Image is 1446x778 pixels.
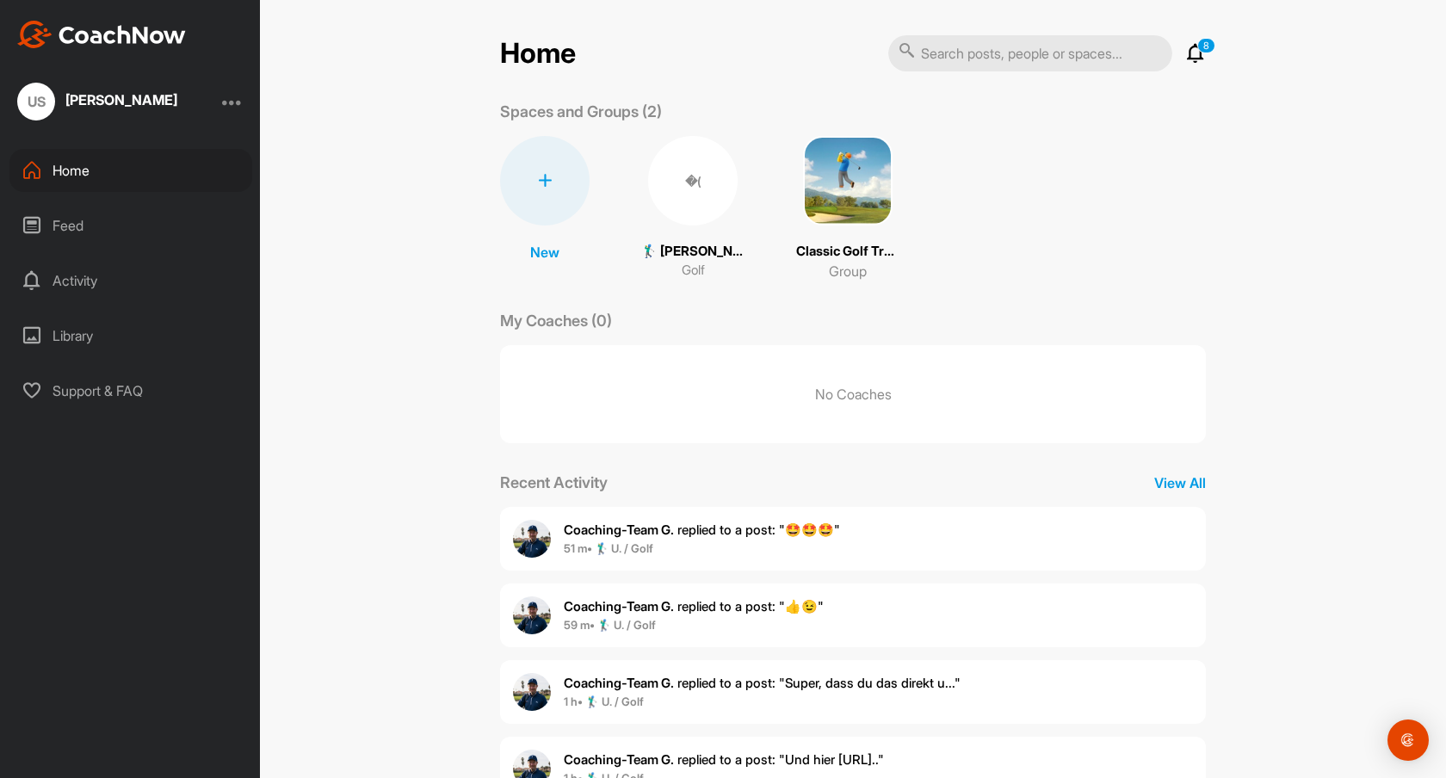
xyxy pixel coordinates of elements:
p: New [530,242,559,262]
div: Open Intercom Messenger [1387,719,1429,761]
b: 59 m • 🏌‍♂ U. / Golf [564,618,656,632]
h2: Home [500,37,576,71]
div: �( [648,136,738,225]
p: Golf [682,261,705,281]
div: US [17,83,55,120]
span: replied to a post : "Super, dass du das direkt u..." [564,675,961,691]
p: My Coaches (0) [500,309,612,332]
b: Coaching-Team G. [564,675,674,691]
img: CoachNow [17,21,186,48]
p: 8 [1197,38,1215,53]
p: 🏌‍♂ [PERSON_NAME] (35.7) [641,242,745,262]
span: replied to a post : "Und hier [URL].." [564,751,884,768]
p: View All [1154,472,1206,493]
div: [PERSON_NAME] [65,93,177,107]
div: Library [9,314,252,357]
b: Coaching-Team G. [564,598,674,614]
div: Activity [9,259,252,302]
img: user avatar [513,596,551,634]
input: Search posts, people or spaces... [888,35,1172,71]
p: Spaces and Groups (2) [500,100,662,123]
img: user avatar [513,673,551,711]
p: Recent Activity [500,471,608,494]
div: Home [9,149,252,192]
p: Group [829,261,867,281]
a: Classic Golf Training Gruppe 🏌️‍♂️Group [796,136,899,281]
div: Support & FAQ [9,369,252,412]
b: Coaching-Team G. [564,522,674,538]
b: 51 m • 🏌‍♂ U. / Golf [564,541,653,555]
p: Classic Golf Training Gruppe 🏌️‍♂️ [796,242,899,262]
p: No Coaches [500,345,1206,443]
img: square_940d96c4bb369f85efc1e6d025c58b75.png [803,136,893,225]
img: user avatar [513,520,551,558]
a: �(🏌‍♂ [PERSON_NAME] (35.7)Golf [641,136,745,281]
b: 1 h • 🏌‍♂ U. / Golf [564,695,644,708]
span: replied to a post : "🤩🤩🤩" [564,522,840,538]
span: replied to a post : "👍😉" [564,598,824,614]
b: Coaching-Team G. [564,751,674,768]
div: Feed [9,204,252,247]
